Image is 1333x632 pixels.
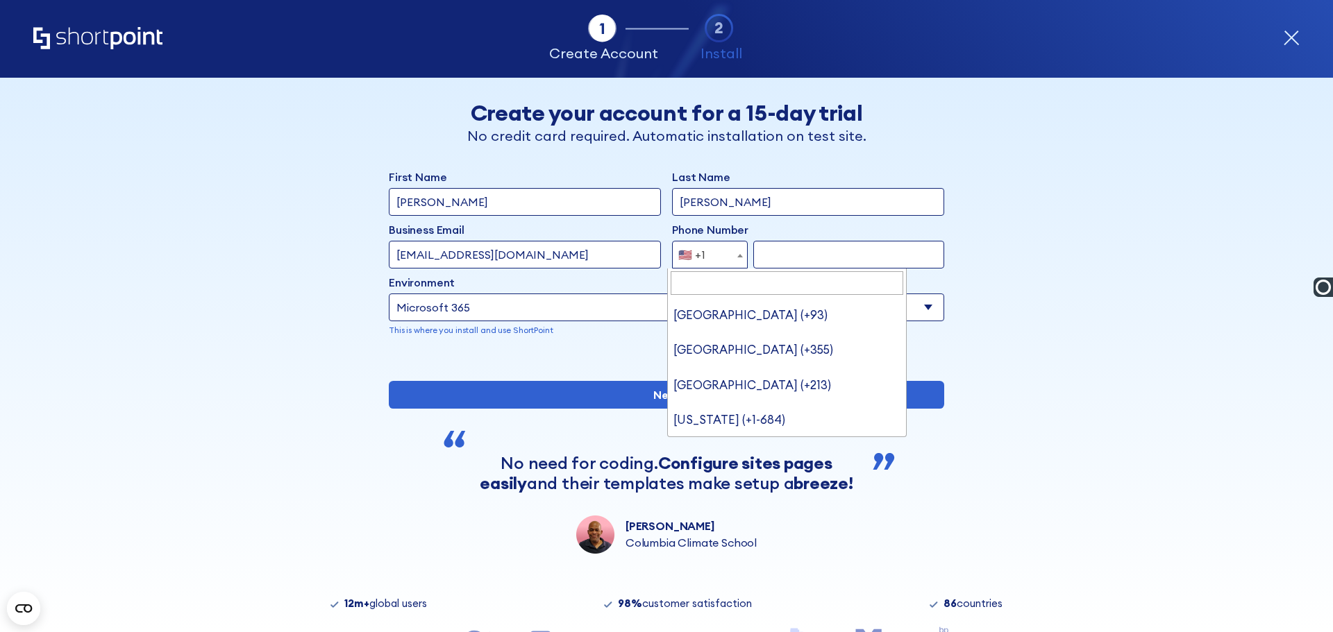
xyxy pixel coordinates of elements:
[671,271,904,295] input: Search
[7,592,40,625] button: Open CMP widget
[668,332,907,367] li: [GEOGRAPHIC_DATA] (+355)
[668,402,907,437] li: [US_STATE] (+1-684)
[668,298,907,332] li: [GEOGRAPHIC_DATA] (+93)
[1314,277,1333,297] img: Ooma Logo
[668,368,907,402] li: [GEOGRAPHIC_DATA] (+213)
